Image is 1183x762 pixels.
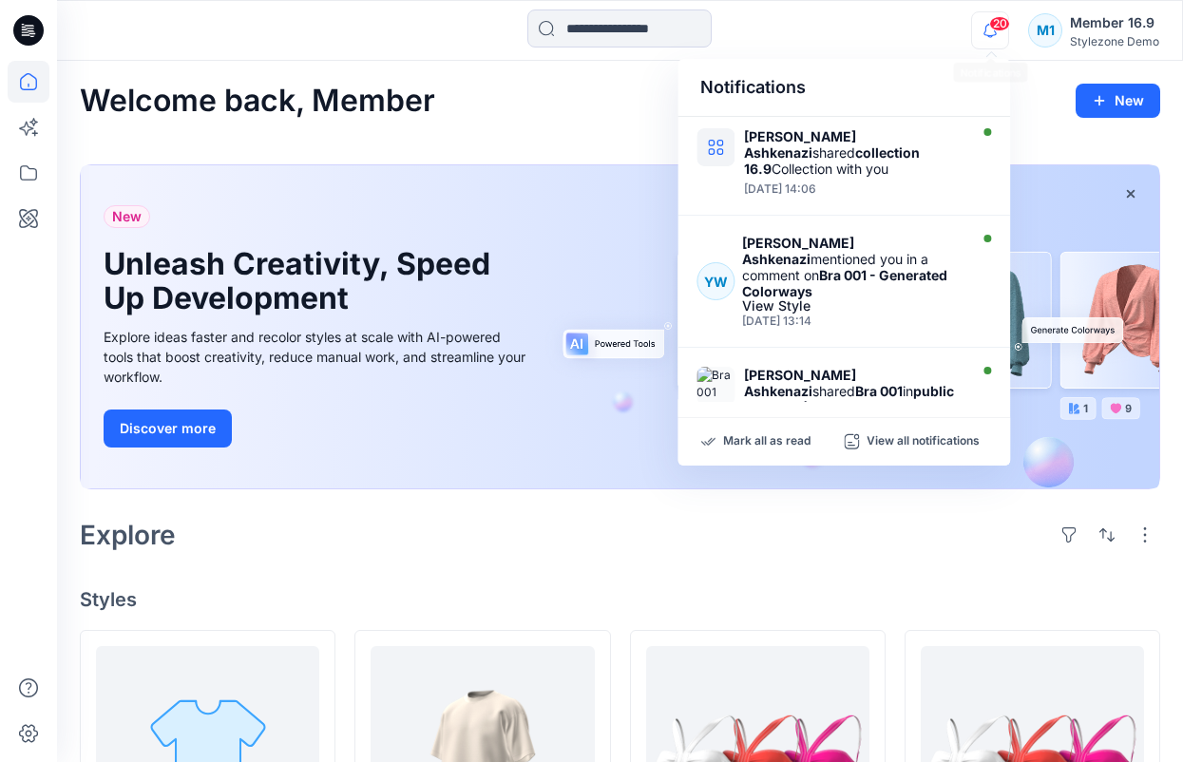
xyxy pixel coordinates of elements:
h4: Styles [80,588,1160,611]
strong: [PERSON_NAME] Ashkenazi [744,367,856,399]
h1: Unleash Creativity, Speed Up Development [104,247,503,315]
div: View Style [742,299,963,313]
button: New [1076,84,1160,118]
div: shared Collection with you [744,128,963,177]
img: Bra 001 [696,367,735,405]
strong: [PERSON_NAME] Ashkenazi [744,128,856,161]
p: Mark all as read [723,433,811,450]
div: M1 [1028,13,1062,48]
div: shared in [744,367,963,415]
strong: public sub 16.9 (Unknown) [744,383,954,415]
span: 20 [989,16,1010,31]
h2: Welcome back, Member [80,84,435,119]
strong: [PERSON_NAME] Ashkenazi [742,235,854,267]
div: Tuesday, September 16, 2025 14:06 [744,182,963,196]
div: Stylezone Demo [1070,34,1159,48]
div: Tuesday, September 16, 2025 13:14 [742,314,963,328]
div: Member 16.9 [1070,11,1159,34]
div: mentioned you in a comment on [742,235,963,299]
h2: Explore [80,520,176,550]
div: YW [696,262,735,300]
p: View all notifications [867,433,980,450]
div: Explore ideas faster and recolor styles at scale with AI-powered tools that boost creativity, red... [104,327,531,387]
span: New [112,205,142,228]
strong: Bra 001 - Generated Colorways [742,267,947,299]
div: Notifications [677,59,1010,117]
button: Discover more [104,410,232,448]
strong: Bra 001 [855,383,903,399]
strong: collection 16.9 [744,144,920,177]
a: Discover more [104,410,531,448]
img: collection 16.9 [696,128,735,166]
